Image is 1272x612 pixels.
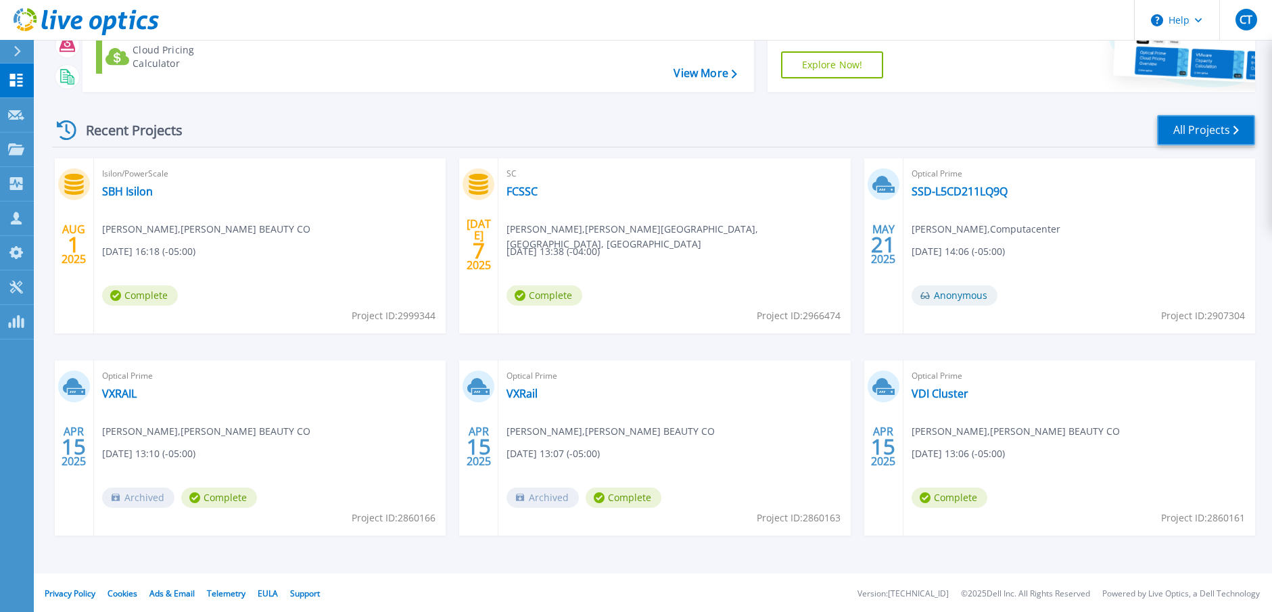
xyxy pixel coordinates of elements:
a: Explore Now! [781,51,884,78]
a: Telemetry [207,588,245,599]
span: [DATE] 16:18 (-05:00) [102,244,195,259]
span: Archived [102,488,174,508]
a: VXRAIL [102,387,137,400]
span: Project ID: 2907304 [1161,308,1245,323]
span: [DATE] 13:38 (-04:00) [507,244,600,259]
a: VDI Cluster [912,387,968,400]
a: Ads & Email [149,588,195,599]
div: APR 2025 [466,422,492,471]
span: 15 [467,441,491,452]
span: Complete [912,488,987,508]
li: Powered by Live Optics, a Dell Technology [1102,590,1260,598]
span: SC [507,166,842,181]
span: Project ID: 2860161 [1161,511,1245,525]
span: Project ID: 2966474 [757,308,841,323]
span: 15 [62,441,86,452]
span: [DATE] 14:06 (-05:00) [912,244,1005,259]
span: Complete [102,285,178,306]
span: Project ID: 2860166 [352,511,435,525]
span: Archived [507,488,579,508]
span: Optical Prime [912,369,1247,383]
div: [DATE] 2025 [466,220,492,269]
span: Project ID: 2999344 [352,308,435,323]
a: FCSSC [507,185,538,198]
a: Privacy Policy [45,588,95,599]
div: APR 2025 [61,422,87,471]
span: Isilon/PowerScale [102,166,438,181]
span: 7 [473,245,485,256]
a: Cookies [108,588,137,599]
span: Anonymous [912,285,997,306]
span: [DATE] 13:07 (-05:00) [507,446,600,461]
span: [PERSON_NAME] , [PERSON_NAME] BEAUTY CO [912,424,1120,439]
span: [PERSON_NAME] , Computacenter [912,222,1060,237]
span: Project ID: 2860163 [757,511,841,525]
span: [DATE] 13:06 (-05:00) [912,446,1005,461]
div: APR 2025 [870,422,896,471]
div: Cloud Pricing Calculator [133,43,241,70]
div: Recent Projects [52,114,201,147]
li: Version: [TECHNICAL_ID] [857,590,949,598]
a: Cloud Pricing Calculator [96,40,247,74]
span: [DATE] 13:10 (-05:00) [102,446,195,461]
div: MAY 2025 [870,220,896,269]
span: Optical Prime [507,369,842,383]
li: © 2025 Dell Inc. All Rights Reserved [961,590,1090,598]
span: [PERSON_NAME] , [PERSON_NAME] BEAUTY CO [507,424,715,439]
a: Support [290,588,320,599]
a: VXRail [507,387,538,400]
span: 1 [68,239,80,250]
a: SSD-L5CD211LQ9Q [912,185,1008,198]
span: Optical Prime [912,166,1247,181]
span: 21 [871,239,895,250]
div: AUG 2025 [61,220,87,269]
span: Complete [181,488,257,508]
span: [PERSON_NAME] , [PERSON_NAME][GEOGRAPHIC_DATA], [GEOGRAPHIC_DATA], [GEOGRAPHIC_DATA] [507,222,850,252]
span: 15 [871,441,895,452]
span: CT [1240,14,1252,25]
span: Complete [586,488,661,508]
a: View More [674,67,736,80]
a: All Projects [1157,115,1255,145]
span: Optical Prime [102,369,438,383]
span: [PERSON_NAME] , [PERSON_NAME] BEAUTY CO [102,424,310,439]
a: SBH Isilon [102,185,153,198]
a: EULA [258,588,278,599]
span: [PERSON_NAME] , [PERSON_NAME] BEAUTY CO [102,222,310,237]
span: Complete [507,285,582,306]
